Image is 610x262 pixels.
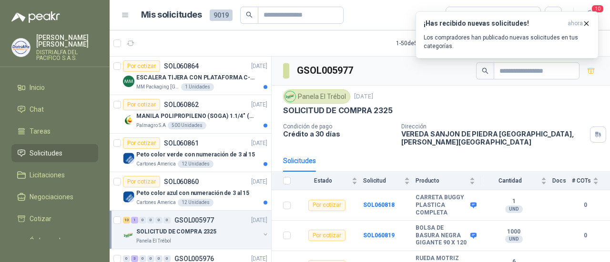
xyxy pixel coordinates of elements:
[164,178,199,185] p: SOL060860
[139,255,146,262] div: 0
[505,235,523,243] div: UND
[572,231,599,240] b: 0
[251,62,267,71] p: [DATE]
[416,177,468,184] span: Producto
[164,101,199,108] p: SOL060862
[136,237,171,245] p: Panela El Trébol
[110,95,271,134] a: Por cotizarSOL060862[DATE] Company LogoMANILA POLIPROPILENO (SOGA) 1.1/4" (32MM) marca tesicolPal...
[416,11,599,58] button: ¡Has recibido nuevas solicitudes!ahora Los compradores han publicado nuevas solicitudes en tus ca...
[11,166,98,184] a: Licitaciones
[581,7,599,24] button: 10
[123,217,130,223] div: 10
[363,177,402,184] span: Solicitud
[505,205,523,213] div: UND
[181,83,214,91] div: 1 Unidades
[11,11,60,23] img: Logo peakr
[136,112,255,121] p: MANILA POLIPROPILENO (SOGA) 1.1/4" (32MM) marca tesicol
[136,160,176,168] p: Cartones America
[123,76,134,87] img: Company Logo
[30,104,44,115] span: Chat
[363,232,395,239] a: SOL060819
[416,172,481,190] th: Producto
[283,106,393,116] p: SOLICITUD DE COMPRA 2325
[283,130,394,138] p: Crédito a 30 días
[401,123,586,130] p: Dirección
[11,144,98,162] a: Solicitudes
[308,200,346,211] div: Por cotizar
[481,172,552,190] th: Cantidad
[251,100,267,109] p: [DATE]
[11,210,98,228] a: Cotizar
[30,213,51,224] span: Cotizar
[147,217,154,223] div: 0
[568,19,583,28] span: ahora
[591,4,604,13] span: 10
[110,134,271,172] a: Por cotizarSOL060861[DATE] Company LogoPeto color verde con numeración de 3 al 15Cartones America...
[246,11,253,18] span: search
[174,217,214,223] p: GSOL005977
[11,122,98,140] a: Tareas
[283,155,316,166] div: Solicitudes
[123,214,269,245] a: 10 1 0 0 0 0 GSOL005977[DATE] Company LogoSOLICITUD DE COMPRA 2325Panela El Trébol
[481,198,547,205] b: 1
[123,114,134,126] img: Company Logo
[123,99,160,110] div: Por cotizar
[363,172,416,190] th: Solicitud
[210,10,233,21] span: 9019
[178,160,213,168] div: 12 Unidades
[30,235,89,256] span: Órdenes de Compra
[36,34,98,48] p: [PERSON_NAME] [PERSON_NAME]
[572,177,591,184] span: # COTs
[164,140,199,146] p: SOL060861
[123,60,160,72] div: Por cotizar
[136,122,166,129] p: Palmagro S.A
[11,188,98,206] a: Negociaciones
[285,91,295,102] img: Company Logo
[572,172,610,190] th: # COTs
[110,172,271,211] a: Por cotizarSOL060860[DATE] Company LogoPeto color azul con numeración de 3 al 15Cartones America1...
[572,201,599,210] b: 0
[155,217,163,223] div: 0
[363,202,395,208] a: SOL060818
[30,148,62,158] span: Solicitudes
[141,8,202,22] h1: Mis solicitudes
[139,217,146,223] div: 0
[30,192,73,202] span: Negociaciones
[396,36,458,51] div: 1 - 50 de 5440
[163,255,171,262] div: 0
[481,228,547,236] b: 1000
[11,100,98,118] a: Chat
[11,78,98,97] a: Inicio
[131,217,138,223] div: 1
[251,216,267,225] p: [DATE]
[123,153,134,164] img: Company Logo
[251,177,267,186] p: [DATE]
[30,82,45,93] span: Inicio
[136,150,255,159] p: Peto color verde con numeración de 3 al 15
[178,199,213,206] div: 12 Unidades
[136,83,179,91] p: MM Packaging [GEOGRAPHIC_DATA]
[296,172,363,190] th: Estado
[131,255,138,262] div: 3
[297,63,355,78] h3: GSOL005977
[251,139,267,148] p: [DATE]
[30,126,51,136] span: Tareas
[164,63,199,69] p: SOL060864
[123,230,134,241] img: Company Logo
[482,68,488,74] span: search
[123,191,134,203] img: Company Logo
[416,224,468,247] b: BOLSA DE BASURA NEGRA GIGANTE 90 X 120
[452,10,472,20] div: Todas
[30,170,65,180] span: Licitaciones
[11,232,98,260] a: Órdenes de Compra
[354,92,373,101] p: [DATE]
[136,199,176,206] p: Cartones America
[136,73,255,82] p: ESCALERA TIJERA CON PLATAFORMA C-2347-03
[424,19,564,28] h3: ¡Has recibido nuevas solicitudes!
[401,130,586,146] p: VEREDA SANJON DE PIEDRA [GEOGRAPHIC_DATA] , [PERSON_NAME][GEOGRAPHIC_DATA]
[155,255,163,262] div: 0
[110,57,271,95] a: Por cotizarSOL060864[DATE] Company LogoESCALERA TIJERA CON PLATAFORMA C-2347-03MM Packaging [GEOG...
[168,122,206,129] div: 500 Unidades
